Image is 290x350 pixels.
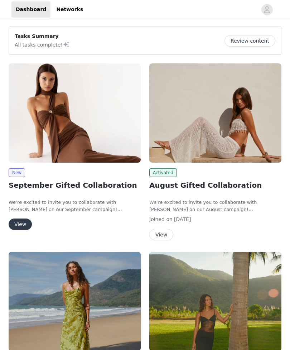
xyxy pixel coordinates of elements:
[52,1,87,18] a: Networks
[9,180,141,191] h2: September Gifted Collaboration
[149,199,281,213] p: We’re excited to invite you to collaborate with [PERSON_NAME] on our August campaign!
[149,229,173,240] button: View
[149,232,173,238] a: View
[264,4,270,15] div: avatar
[9,168,25,177] span: New
[9,222,32,227] a: View
[9,63,141,163] img: Peppermayo USA
[149,180,281,191] h2: August Gifted Collaboration
[15,40,70,49] p: All tasks complete!
[224,35,275,47] button: Review content
[149,216,173,222] span: Joined on
[9,199,141,213] p: We’re excited to invite you to collaborate with [PERSON_NAME] on our September campaign!
[174,216,191,222] span: [DATE]
[9,219,32,230] button: View
[149,168,177,177] span: Activated
[149,63,281,163] img: Peppermayo USA
[15,33,70,40] p: Tasks Summary
[11,1,50,18] a: Dashboard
